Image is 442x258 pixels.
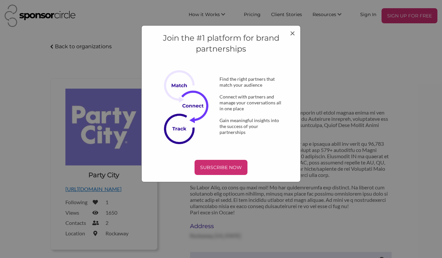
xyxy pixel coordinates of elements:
p: SUBSCRIBE NOW [197,162,245,172]
span: × [290,27,295,38]
div: Find the right partners that match your audience [209,76,293,88]
button: Close modal [290,28,295,37]
div: Connect with partners and manage your conversations all in one place [209,94,293,112]
a: SUBSCRIBE NOW [149,160,293,175]
h4: Join the #1 platform for brand partnerships [149,32,293,54]
img: Subscribe Now Image [164,70,215,144]
div: Gain meaningful insights into the success of your partnerships [209,118,293,135]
